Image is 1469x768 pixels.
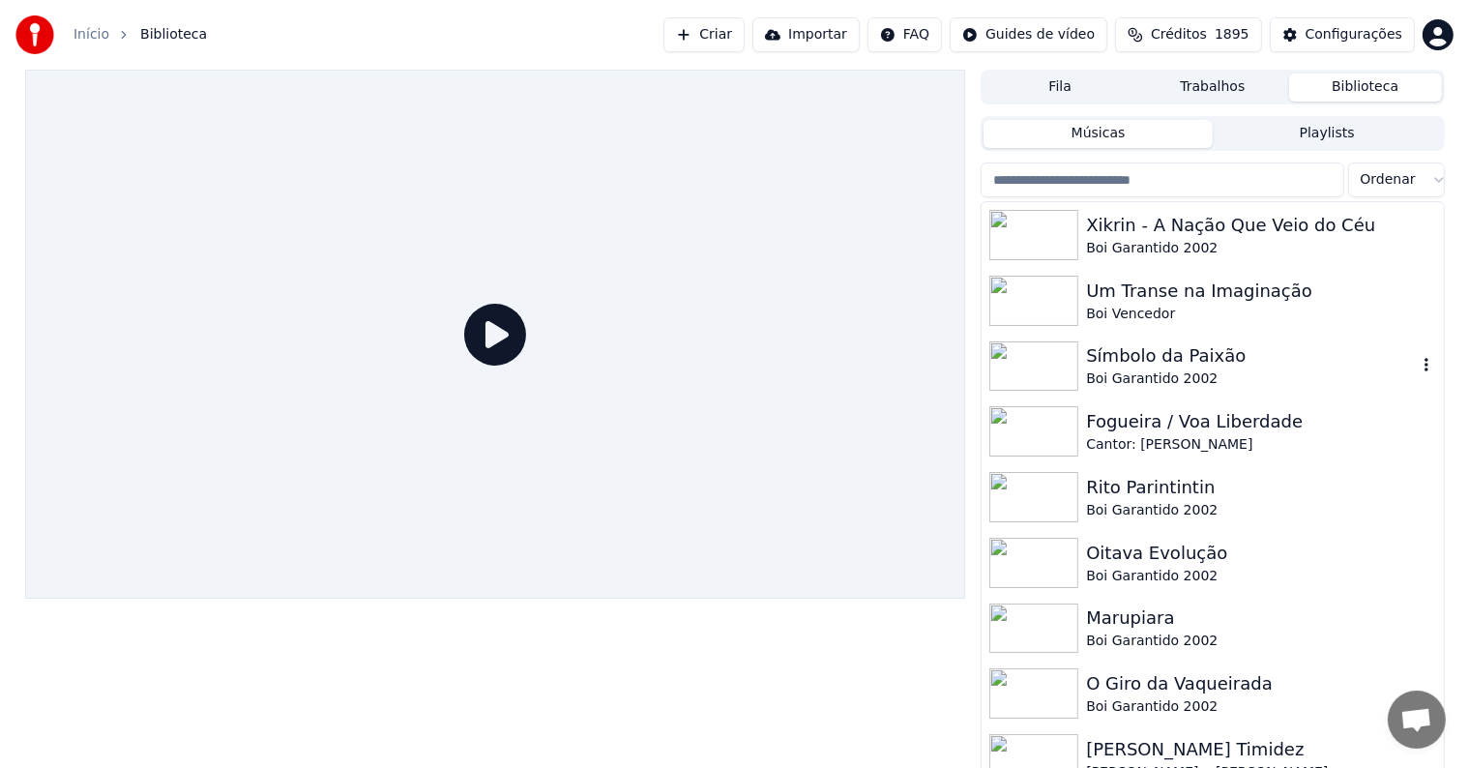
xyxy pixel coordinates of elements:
div: Oitava Evolução [1086,540,1435,567]
div: Bate-papo aberto [1388,691,1446,749]
button: Playlists [1213,120,1442,148]
div: Boi Garantido 2002 [1086,239,1435,258]
div: Símbolo da Paixão [1086,342,1416,369]
div: Um Transe na Imaginação [1086,278,1435,305]
button: Trabalhos [1136,74,1289,102]
button: Guides de vídeo [950,17,1107,52]
div: Marupiara [1086,605,1435,632]
div: Rito Parintintin [1086,474,1435,501]
button: Biblioteca [1289,74,1442,102]
button: Fila [984,74,1136,102]
span: 1895 [1215,25,1249,44]
nav: breadcrumb [73,25,207,44]
img: youka [15,15,54,54]
div: Cantor: [PERSON_NAME] [1086,435,1435,455]
a: Início [73,25,109,44]
button: Configurações [1270,17,1415,52]
span: Ordenar [1361,170,1416,190]
span: Créditos [1151,25,1207,44]
button: Músicas [984,120,1213,148]
div: Boi Garantido 2002 [1086,697,1435,717]
button: FAQ [867,17,942,52]
button: Criar [663,17,745,52]
div: Boi Garantido 2002 [1086,632,1435,651]
div: Boi Vencedor [1086,305,1435,324]
div: Boi Garantido 2002 [1086,501,1435,520]
div: Xikrin - A Nação Que Veio do Céu [1086,212,1435,239]
button: Importar [752,17,860,52]
span: Biblioteca [140,25,207,44]
div: Boi Garantido 2002 [1086,369,1416,389]
div: [PERSON_NAME] Timidez [1086,736,1435,763]
div: O Giro da Vaqueirada [1086,670,1435,697]
div: Configurações [1306,25,1402,44]
button: Créditos1895 [1115,17,1262,52]
div: Boi Garantido 2002 [1086,567,1435,586]
div: Fogueira / Voa Liberdade [1086,408,1435,435]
